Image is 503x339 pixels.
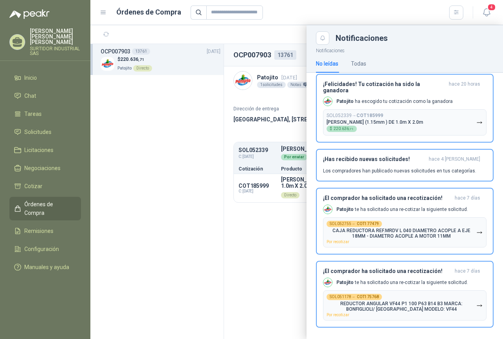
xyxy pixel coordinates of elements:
[9,143,81,158] a: Licitaciones
[356,113,383,118] b: COT185999
[349,127,354,131] span: ,71
[336,206,468,213] p: te ha solicitado una re-cotizar la siguiente solicitud.
[316,59,338,68] div: No leídas
[336,98,453,105] p: ha escogido tu cotización como la ganadora
[327,113,383,119] p: SOL052339 →
[9,106,81,121] a: Tareas
[323,217,486,247] button: SOL052755→COT177479CAJA REDUCTORA REF.MRDV L 040 DIAMETRO ACOPLE A EJE 18MM - DIAMETRO ACOPLE A M...
[323,167,476,174] p: Los compradores han publicado nuevas solicitudes en tus categorías.
[487,4,496,11] span: 4
[316,149,494,181] button: ¡Has recibido nuevas solicitudes!hace 4 [PERSON_NAME] Los compradores han publicado nuevas solici...
[316,188,494,255] button: ¡El comprador ha solicitado una recotización!hace 7 días Company LogoPatojito te ha solicitado un...
[336,99,354,104] b: Patojito
[334,127,354,131] span: 220.636
[24,92,36,100] span: Chat
[455,195,480,202] span: hace 7 días
[24,146,53,154] span: Licitaciones
[9,242,81,257] a: Configuración
[316,31,329,45] button: Close
[327,294,382,300] div: SOL051178 →
[323,109,486,136] button: SOL052339→COT185999[PERSON_NAME] (1.15mm ) DE 1.0m X 2.0m$220.636,71
[323,268,452,275] h3: ¡El comprador ha solicitado una recotización!
[323,290,486,321] button: SOL051178→COT175768REDUCTOR ANGULAR VF44 P1 100 P63 B14 B3 MARCA: BONFIGLIOLI/ [GEOGRAPHIC_DATA] ...
[9,260,81,275] a: Manuales y ayuda
[9,197,81,220] a: Órdenes de Compra
[455,268,480,275] span: hace 7 días
[24,182,42,191] span: Cotizar
[30,28,81,45] p: [PERSON_NAME] [PERSON_NAME] [PERSON_NAME]
[24,200,73,217] span: Órdenes de Compra
[9,224,81,238] a: Remisiones
[327,119,423,125] p: [PERSON_NAME] (1.15mm ) DE 1.0m X 2.0m
[323,81,446,93] h3: ¡Felicidades! Tu cotización ha sido la ganadora
[24,128,51,136] span: Solicitudes
[24,164,61,172] span: Negociaciones
[9,70,81,85] a: Inicio
[24,73,37,82] span: Inicio
[327,313,349,317] span: Por recotizar
[336,280,354,285] b: Patojito
[323,156,426,163] h3: ¡Has recibido nuevas solicitudes!
[323,195,452,202] h3: ¡El comprador ha solicitado una recotización!
[316,74,494,143] button: ¡Felicidades! Tu cotización ha sido la ganadorahace 20 horas Company LogoPatojito ha escogido tu ...
[357,295,379,299] b: COT175768
[30,46,81,56] p: SURTIDOR INDUSTRIAL SAS
[429,156,480,163] span: hace 4 [PERSON_NAME]
[327,126,357,132] div: $
[449,81,480,93] span: hace 20 horas
[327,228,476,239] p: CAJA REDUCTORA REF.MRDV L 040 DIAMETRO ACOPLE A EJE 18MM - DIAMETRO ACOPLE A MOTOR 11MM
[9,179,81,194] a: Cotizar
[24,110,42,118] span: Tareas
[327,301,476,312] p: REDUCTOR ANGULAR VF44 P1 100 P63 B14 B3 MARCA: BONFIGLIOLI/ [GEOGRAPHIC_DATA] MODELO: VF44
[336,279,468,286] p: te ha solicitado una re-cotizar la siguiente solicitud.
[323,205,332,214] img: Company Logo
[323,278,332,287] img: Company Logo
[24,245,59,253] span: Configuración
[9,88,81,103] a: Chat
[116,7,181,18] h1: Órdenes de Compra
[336,34,494,42] div: Notificaciones
[336,207,354,212] b: Patojito
[351,59,366,68] div: Todas
[323,97,332,106] img: Company Logo
[24,227,53,235] span: Remisiones
[9,125,81,139] a: Solicitudes
[357,222,379,226] b: COT177479
[9,161,81,176] a: Negociaciones
[9,9,50,19] img: Logo peakr
[327,221,382,227] div: SOL052755 →
[479,5,494,20] button: 4
[307,45,503,55] p: Notificaciones
[316,261,494,328] button: ¡El comprador ha solicitado una recotización!hace 7 días Company LogoPatojito te ha solicitado un...
[24,263,69,271] span: Manuales y ayuda
[327,240,349,244] span: Por recotizar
